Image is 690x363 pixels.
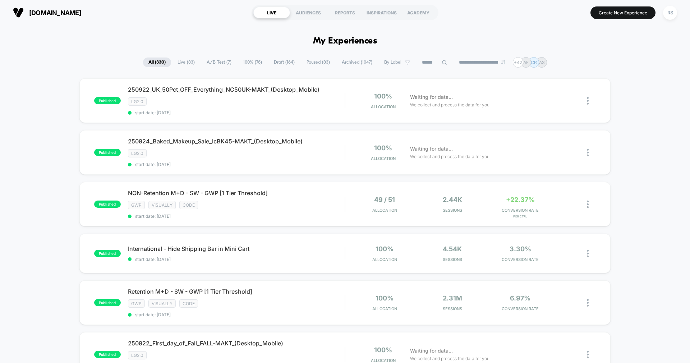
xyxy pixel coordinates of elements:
[510,294,530,302] span: 6.97%
[510,245,531,253] span: 3.30%
[128,288,345,295] span: Retention M+D - SW - GWP [1 Tier Threshold]
[443,196,462,203] span: 2.44k
[372,257,397,262] span: Allocation
[410,347,453,355] span: Waiting for data...
[661,5,679,20] button: RS
[11,7,83,18] button: [DOMAIN_NAME]
[372,306,397,311] span: Allocation
[376,294,394,302] span: 100%
[410,93,453,101] span: Waiting for data...
[313,36,377,46] h1: My Experiences
[488,208,552,213] span: CONVERSION RATE
[327,7,363,18] div: REPORTS
[148,299,176,308] span: visually
[128,138,345,145] span: 250924_Baked_Makeup_Sale_lcBK45-MAKT_(Desktop_Mobile)
[443,294,462,302] span: 2.31M
[523,60,529,65] p: AF
[374,196,395,203] span: 49 / 51
[372,208,397,213] span: Allocation
[371,156,396,161] span: Allocation
[128,340,345,347] span: 250922_First_day_of_Fall_FALL-MAKT_(Desktop_Mobile)
[301,58,335,67] span: Paused ( 83 )
[506,196,535,203] span: +22.37%
[128,97,147,106] span: LG2.0
[336,58,378,67] span: Archived ( 1047 )
[238,58,267,67] span: 100% ( 76 )
[420,257,485,262] span: Sessions
[128,312,345,317] span: start date: [DATE]
[128,201,145,209] span: gwp
[128,149,147,157] span: LG2.0
[420,306,485,311] span: Sessions
[94,149,121,156] span: published
[374,144,392,152] span: 100%
[128,162,345,167] span: start date: [DATE]
[128,213,345,219] span: start date: [DATE]
[94,97,121,104] span: published
[410,355,489,362] span: We collect and process the data for you
[488,215,552,218] span: for Ctrl
[371,104,396,109] span: Allocation
[590,6,655,19] button: Create New Experience
[128,189,345,197] span: NON-Retention M+D - SW - GWP [1 Tier Threshold]
[663,6,677,20] div: RS
[128,86,345,93] span: 250922_UK_50Pct_OFF_Everything_NC50UK-MAKT_(Desktop_Mobile)
[374,92,392,100] span: 100%
[128,299,145,308] span: gwp
[371,358,396,363] span: Allocation
[587,351,589,358] img: close
[143,58,171,67] span: All ( 330 )
[94,351,121,358] span: published
[94,299,121,306] span: published
[128,351,147,359] span: LG2.0
[587,201,589,208] img: close
[290,7,327,18] div: AUDIENCES
[420,208,485,213] span: Sessions
[29,9,81,17] span: [DOMAIN_NAME]
[253,7,290,18] div: LIVE
[539,60,545,65] p: AS
[587,299,589,307] img: close
[531,60,537,65] p: CR
[410,145,453,153] span: Waiting for data...
[501,60,505,64] img: end
[128,110,345,115] span: start date: [DATE]
[513,57,523,68] div: + 42
[400,7,437,18] div: ACADEMY
[384,60,401,65] span: By Label
[94,201,121,208] span: published
[374,346,392,354] span: 100%
[443,245,462,253] span: 4.54k
[587,97,589,105] img: close
[201,58,237,67] span: A/B Test ( 7 )
[13,7,24,18] img: Visually logo
[128,257,345,262] span: start date: [DATE]
[179,299,198,308] span: code
[128,245,345,252] span: International - Hide Shipping Bar in Mini Cart
[488,257,552,262] span: CONVERSION RATE
[363,7,400,18] div: INSPIRATIONS
[94,250,121,257] span: published
[376,245,394,253] span: 100%
[148,201,176,209] span: visually
[172,58,200,67] span: Live ( 83 )
[410,153,489,160] span: We collect and process the data for you
[587,250,589,257] img: close
[410,101,489,108] span: We collect and process the data for you
[488,306,552,311] span: CONVERSION RATE
[179,201,198,209] span: code
[587,149,589,156] img: close
[268,58,300,67] span: Draft ( 164 )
